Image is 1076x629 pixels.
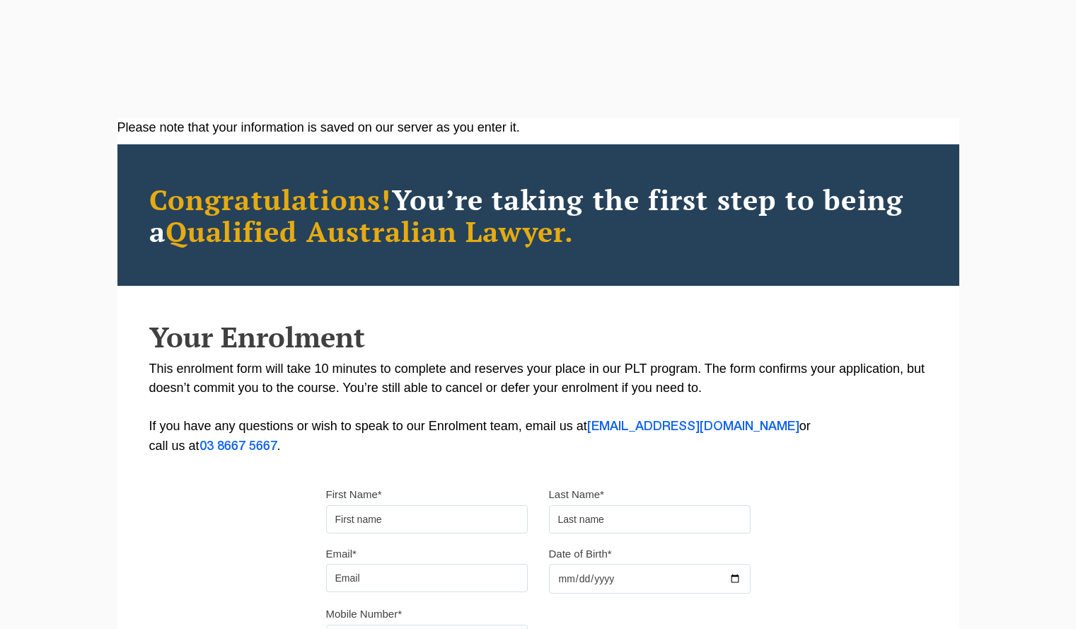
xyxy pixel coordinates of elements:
a: 03 8667 5667 [199,441,277,452]
label: First Name* [326,487,382,502]
a: [EMAIL_ADDRESS][DOMAIN_NAME] [587,421,799,432]
label: Last Name* [549,487,604,502]
label: Email* [326,547,357,561]
div: Please note that your information is saved on our server as you enter it. [117,118,959,137]
input: First name [326,505,528,533]
input: Email [326,564,528,592]
span: Qualified Australian Lawyer. [166,212,574,250]
label: Mobile Number* [326,607,403,621]
input: Last name [549,505,751,533]
span: Congratulations! [149,180,392,218]
label: Date of Birth* [549,547,612,561]
p: This enrolment form will take 10 minutes to complete and reserves your place in our PLT program. ... [149,359,927,456]
h2: Your Enrolment [149,321,927,352]
h2: You’re taking the first step to being a [149,183,927,247]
